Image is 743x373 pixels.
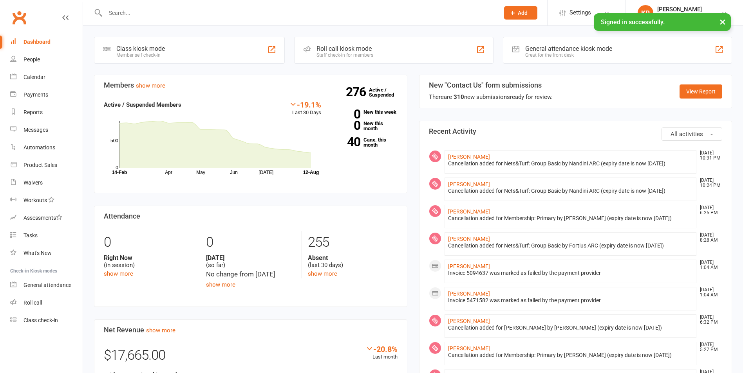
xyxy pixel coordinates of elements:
[10,174,83,192] a: Waivers
[333,136,360,148] strong: 40
[10,227,83,244] a: Tasks
[24,91,48,98] div: Payments
[24,197,47,203] div: Workouts
[448,242,693,249] div: Cancellation added for Nets&Turf: Group Basic by Fortius ARC (expiry date is now [DATE])
[289,100,321,109] div: -19.1%
[696,342,722,352] time: [DATE] 5:27 PM
[448,236,490,242] a: [PERSON_NAME]
[525,52,612,58] div: Great for the front desk
[10,312,83,329] a: Class kiosk mode
[333,120,360,131] strong: 0
[657,13,710,20] div: [GEOGRAPHIC_DATA]
[454,93,464,100] strong: 310
[696,260,722,270] time: [DATE] 1:04 AM
[448,291,490,297] a: [PERSON_NAME]
[103,7,494,18] input: Search...
[448,263,490,269] a: [PERSON_NAME]
[24,127,48,133] div: Messages
[696,233,722,243] time: [DATE] 8:28 AM
[662,127,722,141] button: All activities
[448,160,693,167] div: Cancellation added for Nets&Turf: Group Basic by Nandini ARC (expiry date is now [DATE])
[116,45,165,52] div: Class kiosk mode
[104,212,398,220] h3: Attendance
[24,39,51,45] div: Dashboard
[504,6,537,20] button: Add
[206,269,296,280] div: No change from [DATE]
[10,276,83,294] a: General attendance kiosk mode
[9,8,29,27] a: Clubworx
[136,82,165,89] a: show more
[696,178,722,188] time: [DATE] 10:24 PM
[448,325,693,331] div: Cancellation added for [PERSON_NAME] by [PERSON_NAME] (expiry date is now [DATE])
[146,327,175,334] a: show more
[104,326,398,334] h3: Net Revenue
[206,254,296,269] div: (so far)
[525,45,612,52] div: General attendance kiosk mode
[116,52,165,58] div: Member self check-in
[10,139,83,156] a: Automations
[24,215,62,221] div: Assessments
[24,56,40,63] div: People
[104,254,194,262] strong: Right Now
[24,179,43,186] div: Waivers
[448,181,490,187] a: [PERSON_NAME]
[316,52,373,58] div: Staff check-in for members
[696,151,722,161] time: [DATE] 10:31 PM
[10,104,83,121] a: Reports
[696,315,722,325] time: [DATE] 6:32 PM
[601,18,665,26] span: Signed in successfully.
[289,100,321,117] div: Last 30 Days
[448,215,693,222] div: Cancellation added for Membership: Primary by [PERSON_NAME] (expiry date is now [DATE])
[346,86,369,98] strong: 276
[448,154,490,160] a: [PERSON_NAME]
[10,33,83,51] a: Dashboard
[10,244,83,262] a: What's New
[716,13,730,30] button: ×
[518,10,528,16] span: Add
[10,156,83,174] a: Product Sales
[24,299,42,306] div: Roll call
[24,232,38,239] div: Tasks
[333,137,398,147] a: 40Canx. this month
[369,81,403,103] a: 276Active / Suspended
[24,74,45,80] div: Calendar
[448,345,490,351] a: [PERSON_NAME]
[308,254,398,262] strong: Absent
[657,6,710,13] div: [PERSON_NAME]
[365,344,398,353] div: -20.8%
[10,192,83,209] a: Workouts
[24,144,55,151] div: Automations
[10,121,83,139] a: Messages
[333,121,398,131] a: 0New this month
[448,270,693,276] div: Invoice 5094637 was marked as failed by the payment provider
[308,254,398,269] div: (last 30 days)
[680,84,722,99] a: View Report
[365,344,398,361] div: Last month
[24,282,71,288] div: General attendance
[206,281,235,288] a: show more
[104,344,398,370] div: $17,665.00
[104,101,181,108] strong: Active / Suspended Members
[429,127,723,135] h3: Recent Activity
[10,51,83,68] a: People
[10,209,83,227] a: Assessments
[569,4,591,22] span: Settings
[308,231,398,254] div: 255
[104,231,194,254] div: 0
[206,231,296,254] div: 0
[333,109,398,115] a: 0New this week
[696,205,722,215] time: [DATE] 6:25 PM
[448,318,490,324] a: [PERSON_NAME]
[10,68,83,86] a: Calendar
[671,131,703,138] span: All activities
[24,250,52,256] div: What's New
[24,317,58,323] div: Class check-in
[206,254,296,262] strong: [DATE]
[448,208,490,215] a: [PERSON_NAME]
[24,109,43,115] div: Reports
[316,45,373,52] div: Roll call kiosk mode
[429,81,553,89] h3: New "Contact Us" form submissions
[333,108,360,120] strong: 0
[104,81,398,89] h3: Members
[696,287,722,298] time: [DATE] 1:04 AM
